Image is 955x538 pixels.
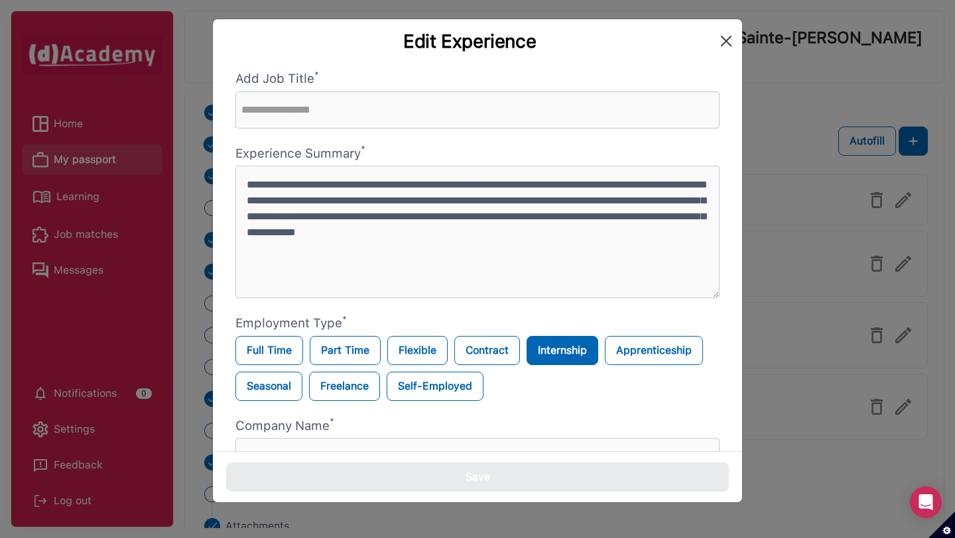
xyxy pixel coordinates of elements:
label: Experience Summary [235,144,720,164]
button: Set cookie preferences [928,511,955,538]
label: Self-Employed [387,372,483,401]
label: Full Time [235,336,303,365]
label: Internship [527,336,598,365]
button: Close [716,30,737,52]
label: Add Job Title [235,70,720,89]
label: Part Time [310,336,381,365]
label: Contract [454,336,520,365]
label: Seasonal [235,372,302,401]
label: Company Name [235,417,720,436]
label: Employment Type [235,314,720,333]
button: Save [226,462,729,492]
div: Save [466,469,490,485]
div: Open Intercom Messenger [910,486,942,518]
div: Edit Experience [223,30,716,52]
label: Flexible [387,336,448,365]
label: Freelance [309,372,380,401]
label: Apprenticeship [605,336,703,365]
